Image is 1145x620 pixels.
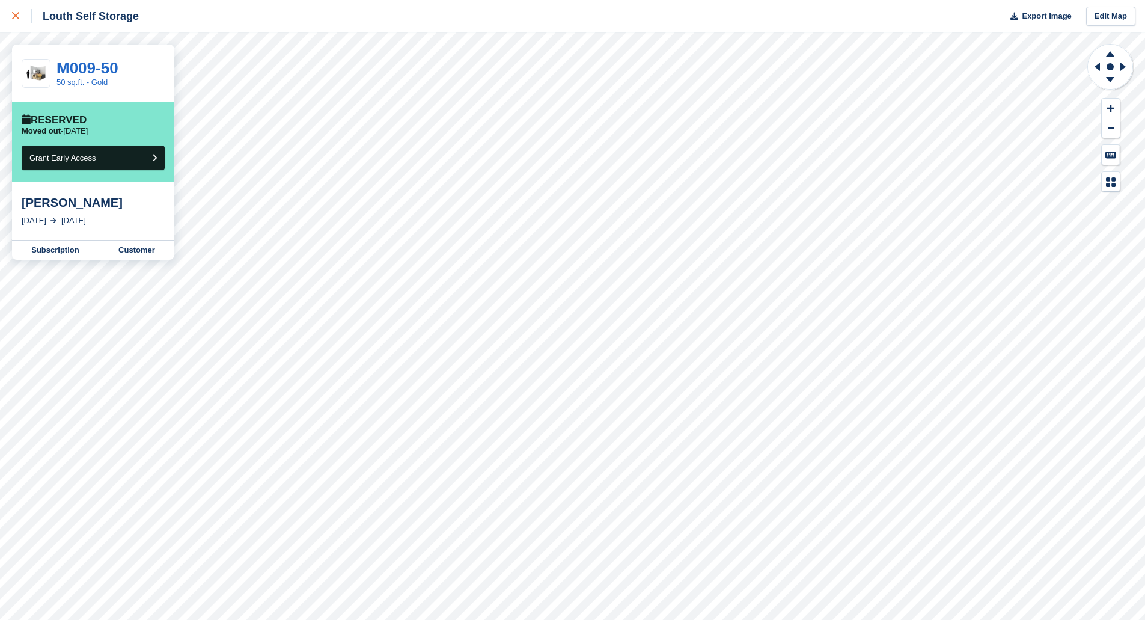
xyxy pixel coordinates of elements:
div: Louth Self Storage [32,9,139,23]
img: arrow-right-light-icn-cde0832a797a2874e46488d9cf13f60e5c3a73dbe684e267c42b8395dfbc2abf.svg [50,218,56,223]
button: Export Image [1003,7,1072,26]
button: Grant Early Access [22,146,165,170]
div: [DATE] [61,215,86,227]
span: Export Image [1022,10,1071,22]
button: Zoom Out [1102,118,1120,138]
div: [PERSON_NAME] [22,195,165,210]
span: Grant Early Access [29,153,96,162]
img: 50-sqft-unit.jpg [22,63,50,84]
a: Customer [99,241,174,260]
span: Moved out [22,126,61,135]
a: Subscription [12,241,99,260]
a: Edit Map [1086,7,1135,26]
a: 50 sq.ft. - Gold [56,78,108,87]
button: Zoom In [1102,99,1120,118]
div: [DATE] [22,215,46,227]
button: Keyboard Shortcuts [1102,145,1120,165]
button: Map Legend [1102,172,1120,192]
a: M009-50 [56,59,118,77]
p: -[DATE] [22,126,88,136]
div: Reserved [22,114,87,126]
